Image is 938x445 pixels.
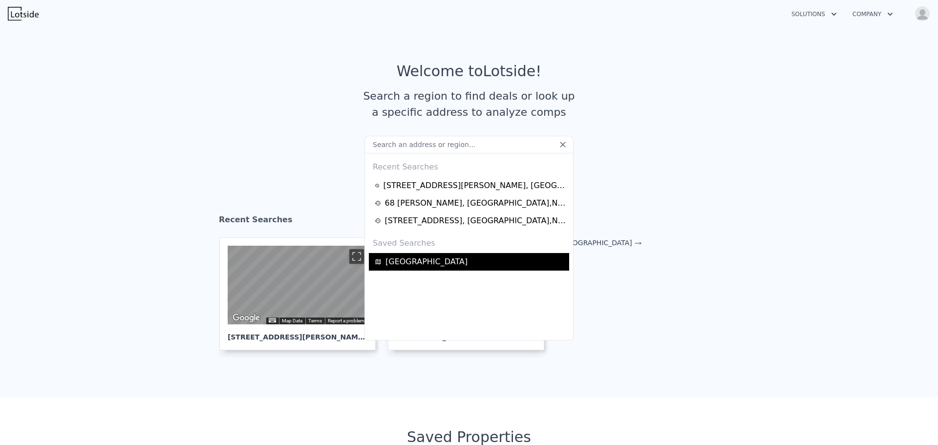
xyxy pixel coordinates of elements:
div: Welcome to Lotside ! [397,63,542,80]
div: Map [228,246,367,324]
img: avatar [915,6,930,21]
button: Solutions [784,5,845,23]
a: Terms (opens in new tab) [308,318,322,323]
button: Map Data [282,318,302,324]
span: [GEOGRAPHIC_DATA] [385,256,468,268]
div: Street View [228,246,367,324]
div: Search a region to find deals or look up a specific address to analyze comps [360,88,578,120]
a: [GEOGRAPHIC_DATA] [560,239,642,247]
a: Map [STREET_ADDRESS][PERSON_NAME], [GEOGRAPHIC_DATA] [219,237,384,350]
a: [STREET_ADDRESS], [GEOGRAPHIC_DATA],NJ 08083 [375,215,566,227]
div: Recent Searches [219,206,719,237]
img: Lotside [8,7,39,21]
div: 68 [PERSON_NAME] , [GEOGRAPHIC_DATA] , NJ 08088 [385,197,566,209]
input: Search an address or region... [364,136,574,153]
div: [STREET_ADDRESS] , [GEOGRAPHIC_DATA] , NJ 08083 [385,215,566,227]
a: 68 [PERSON_NAME], [GEOGRAPHIC_DATA],NJ 08088 [375,197,566,209]
div: Saved Searches [369,230,569,253]
img: Google [230,312,262,324]
div: Recent Searches [369,153,569,177]
a: [GEOGRAPHIC_DATA] [375,256,566,268]
div: [STREET_ADDRESS][PERSON_NAME] , [GEOGRAPHIC_DATA] [228,324,367,342]
button: Toggle fullscreen view [349,249,364,264]
button: Company [845,5,901,23]
div: [STREET_ADDRESS][PERSON_NAME] , [GEOGRAPHIC_DATA] , NJ 08021 [384,180,566,191]
a: [STREET_ADDRESS][PERSON_NAME], [GEOGRAPHIC_DATA],NJ 08021 [375,180,566,191]
a: Report a problem [328,318,364,323]
a: Open this area in Google Maps (opens a new window) [230,312,262,324]
button: Keyboard shortcuts [269,318,276,322]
